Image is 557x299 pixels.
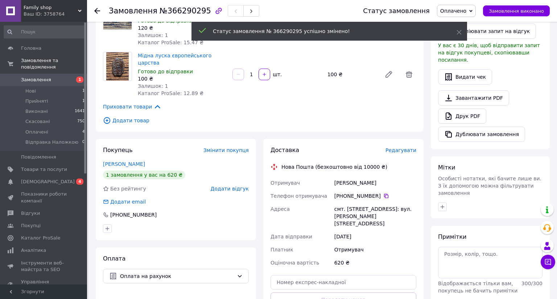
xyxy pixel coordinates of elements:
[21,260,67,273] span: Інструменти веб-майстра та SEO
[21,57,87,70] span: Замовлення та повідомлення
[385,147,416,153] span: Редагувати
[271,275,416,290] input: Номер експрес-накладної
[21,179,75,185] span: [DEMOGRAPHIC_DATA]
[103,116,416,124] span: Додати товар
[138,32,168,38] span: Залишок: 1
[271,180,300,186] span: Отримувач
[138,90,203,96] span: Каталог ProSale: 12.89 ₴
[82,98,85,105] span: 1
[76,77,83,83] span: 1
[82,129,85,135] span: 4
[21,247,46,254] span: Аналітика
[77,118,85,125] span: 750
[21,77,51,83] span: Замовлення
[138,75,227,82] div: 100 ₴
[106,52,129,81] img: Мідна луска європейського царства
[213,28,438,35] div: Статус замовлення № 366290295 успішно змінено!
[94,7,100,15] div: Повернутися назад
[438,233,466,240] span: Примітки
[4,25,86,38] input: Пошук
[438,176,541,196] span: Особисті нотатки, які бачите лише ви. З їх допомогою можна фільтрувати замовлення
[271,71,282,78] div: шт.
[25,118,50,125] span: Скасовані
[438,280,517,294] span: Відображається тільки вам, покупець не бачить примітки
[21,154,56,160] span: Повідомлення
[21,279,67,292] span: Управління сайтом
[438,24,536,39] button: Скопіювати запит на відгук
[438,164,455,171] span: Мітки
[541,255,555,269] button: Чат з покупцем
[25,129,48,135] span: Оплачені
[120,272,234,280] span: Оплата на рахунок
[138,24,227,32] div: 120 ₴
[211,186,249,192] span: Додати відгук
[109,7,157,15] span: Замовлення
[25,98,48,105] span: Прийняті
[21,210,40,217] span: Відгуки
[24,4,78,11] span: Family shop
[381,67,396,82] a: Редагувати
[103,161,145,167] a: [PERSON_NAME]
[138,18,193,24] span: Готово до відправки
[333,202,418,230] div: смт. [STREET_ADDRESS]: вул. [PERSON_NAME][STREET_ADDRESS]
[271,206,290,212] span: Адреса
[138,83,168,89] span: Залишок: 1
[271,247,293,253] span: Платник
[438,90,509,106] a: Завантажити PDF
[21,222,41,229] span: Покупці
[82,139,85,146] span: 0
[271,147,299,153] span: Доставка
[160,7,211,15] span: №366290295
[438,69,492,85] button: Видати чек
[363,7,430,15] div: Статус замовлення
[103,147,133,153] span: Покупець
[110,198,147,205] div: Додати email
[333,243,418,256] div: Отримувач
[440,8,466,14] span: Оплачено
[138,69,193,74] span: Готово до відправки
[21,166,67,173] span: Товари та послуги
[271,260,319,266] span: Оціночна вартість
[138,53,211,66] a: Мідна луска європейського царства
[333,176,418,189] div: [PERSON_NAME]
[102,198,147,205] div: Додати email
[25,88,36,94] span: Нові
[438,127,525,142] button: Дублювати замовлення
[489,8,544,14] span: Замовлення виконано
[21,45,41,52] span: Головна
[325,69,379,79] div: 100 ₴
[438,42,540,63] span: У вас є 30 днів, щоб відправити запит на відгук покупцеві, скопіювавши посилання.
[483,5,550,16] button: Замовлення виконано
[21,191,67,204] span: Показники роботи компанії
[333,256,418,269] div: 620 ₴
[25,108,48,115] span: Виконані
[138,40,203,45] span: Каталог ProSale: 15.47 ₴
[76,179,83,185] span: 4
[24,11,87,17] div: Ваш ID: 3758764
[402,67,416,82] span: Видалити
[103,255,125,262] span: Оплата
[110,211,157,218] div: [PHONE_NUMBER]
[334,192,416,200] div: [PHONE_NUMBER]
[75,108,85,115] span: 1641
[110,186,146,192] span: Без рейтингу
[521,280,542,286] span: 300 / 300
[280,163,389,171] div: Нова Пошта (безкоштовно від 10000 ₴)
[203,147,249,153] span: Змінити покупця
[82,88,85,94] span: 1
[271,234,312,239] span: Дата відправки
[25,139,78,146] span: Відправка Наложкою
[103,171,185,179] div: 1 замовлення у вас на 620 ₴
[333,230,418,243] div: [DATE]
[21,235,60,241] span: Каталог ProSale
[103,103,161,111] span: Приховати товари
[438,108,486,124] a: Друк PDF
[271,193,327,199] span: Телефон отримувача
